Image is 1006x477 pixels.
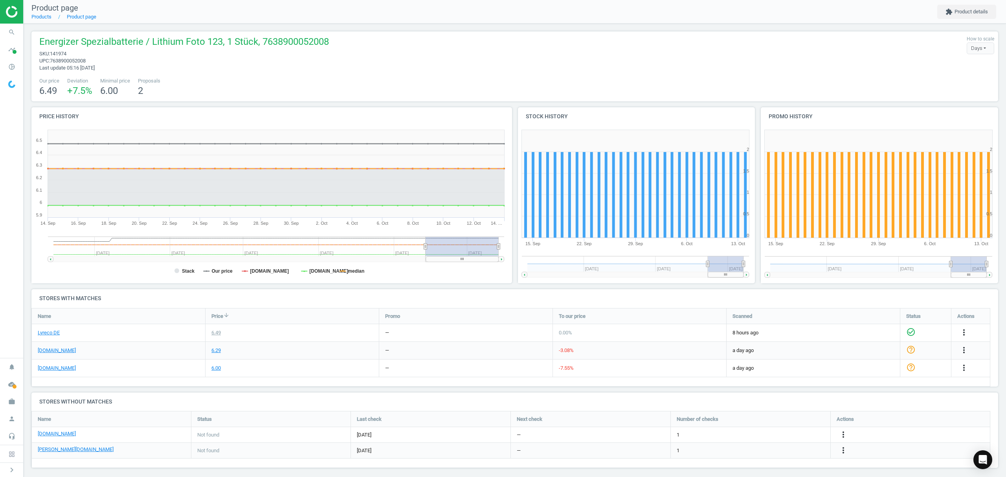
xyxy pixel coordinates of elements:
[871,241,886,246] tspan: 29. Sep
[38,446,114,453] a: [PERSON_NAME][DOMAIN_NAME]
[38,430,76,437] a: [DOMAIN_NAME]
[138,85,143,96] span: 2
[31,107,512,126] h4: Price history
[6,6,62,18] img: ajHJNr6hYgQAAAAASUVORK5CYII=
[747,233,749,238] text: 0
[4,411,19,426] i: person
[357,416,382,423] span: Last check
[4,25,19,40] i: search
[162,221,177,226] tspan: 22. Sep
[768,241,783,246] tspan: 15. Sep
[211,268,233,274] tspan: Our price
[973,450,992,469] div: Open Intercom Messenger
[36,163,42,167] text: 6.3
[986,169,992,173] text: 1.5
[377,221,388,226] tspan: 6. Oct
[67,14,96,20] a: Product page
[761,107,998,126] h4: Promo history
[36,213,42,217] text: 5.9
[138,77,160,84] span: Proposals
[959,345,969,356] button: more_vert
[906,362,916,372] i: help_outline
[677,416,718,423] span: Number of checks
[924,241,936,246] tspan: 6. Oct
[732,312,752,319] span: Scanned
[357,447,505,454] span: [DATE]
[39,35,329,50] span: Energizer Spezialbatterie / Lithium Foto 123, 1 Stück, 7638900052008
[839,446,848,455] i: more_vert
[40,221,55,226] tspan: 14. Sep
[71,221,86,226] tspan: 16. Sep
[4,377,19,392] i: cloud_done
[4,42,19,57] i: timeline
[38,312,51,319] span: Name
[67,77,92,84] span: Deviation
[38,365,76,372] a: [DOMAIN_NAME]
[906,345,916,354] i: help_outline
[67,85,92,96] span: +7.5 %
[31,393,998,411] h4: Stores without matches
[7,465,17,475] i: chevron_right
[517,431,521,438] span: —
[518,107,755,126] h4: Stock history
[525,241,540,246] tspan: 15. Sep
[4,429,19,444] i: headset_mic
[732,329,894,336] span: 8 hours ago
[4,59,19,74] i: pie_chart_outlined
[747,190,749,194] text: 1
[906,312,921,319] span: Status
[945,8,953,15] i: extension
[50,51,66,57] span: 141974
[967,42,994,54] div: Days
[957,312,975,319] span: Actions
[517,447,521,454] span: —
[100,77,130,84] span: Minimal price
[385,347,389,354] div: —
[959,345,969,355] i: more_vert
[385,365,389,372] div: —
[559,347,574,353] span: -3.08 %
[357,431,505,438] span: [DATE]
[309,268,348,274] tspan: [DOMAIN_NAME]
[974,241,988,246] tspan: 13. Oct
[223,312,229,318] i: arrow_downward
[38,329,60,336] a: Lyreco DE
[517,416,542,423] span: Next check
[990,147,992,152] text: 2
[197,447,219,454] span: Not found
[747,147,749,152] text: 2
[346,221,358,226] tspan: 4. Oct
[959,363,969,373] button: more_vert
[385,312,400,319] span: Promo
[50,58,86,64] span: 7638900052008
[31,14,51,20] a: Products
[36,188,42,193] text: 6.1
[100,85,118,96] span: 6.00
[491,221,502,226] tspan: 14. …
[211,365,221,372] div: 6.00
[820,241,835,246] tspan: 22. Sep
[39,85,57,96] span: 6.49
[467,221,481,226] tspan: 12. Oct
[36,175,42,180] text: 6.2
[436,221,450,226] tspan: 10. Oct
[197,416,212,423] span: Status
[31,289,998,308] h4: Stores with matches
[732,365,894,372] span: a day ago
[36,150,42,155] text: 6.4
[4,360,19,374] i: notifications
[211,347,221,354] div: 6.29
[986,211,992,216] text: 0.5
[316,221,327,226] tspan: 2. Oct
[906,327,916,336] i: check_circle_outline
[559,312,586,319] span: To our price
[132,221,147,226] tspan: 20. Sep
[990,233,992,238] text: 0
[743,169,749,173] text: 1.5
[39,58,50,64] span: upc :
[193,221,207,226] tspan: 24. Sep
[38,347,76,354] a: [DOMAIN_NAME]
[182,268,195,274] tspan: Stack
[39,77,59,84] span: Our price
